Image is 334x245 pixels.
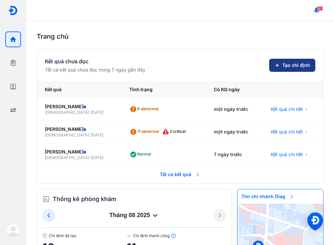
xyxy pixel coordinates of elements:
span: - [89,155,91,160]
span: 97 [317,6,323,11]
span: [DEMOGRAPHIC_DATA] [45,155,89,160]
div: một ngày trước [206,121,263,143]
span: Tìm chi nhánh Diag [237,189,298,204]
div: Có KQ ngày [206,81,263,98]
div: tháng 08 2025 [55,212,213,219]
div: Kết quả chưa đọc [45,57,145,65]
div: Tất cả kết quả chưa đọc trong 7 ngày gần đây [45,67,145,73]
img: info.7e716105.svg [171,233,176,238]
span: [DATE] [91,155,103,160]
div: Kết quả [37,81,121,98]
img: checked-green.01cc79e0.svg [126,233,132,238]
div: [PERSON_NAME] [45,126,114,133]
div: 11 abnormal [129,127,162,137]
img: logo [7,224,20,237]
span: Chỉ định đã tạo [42,233,126,238]
span: - [89,110,91,115]
img: logo [8,6,18,15]
div: Trang chủ [37,31,324,41]
span: Kết quả chi tiết [271,129,303,135]
div: một ngày trước [206,98,263,121]
button: Tạo chỉ định [269,59,315,72]
span: Thống kê phòng khám [53,194,116,204]
span: Kết quả chi tiết [271,151,303,158]
div: [PERSON_NAME] [45,149,114,155]
div: 9 abnormal [129,104,161,114]
img: document.50c4cfd0.svg [42,233,47,238]
div: 2 critical [162,127,188,137]
div: 7 ngày trước [206,143,263,166]
span: [DATE] [91,110,103,115]
span: [DATE] [91,133,103,137]
span: Kết quả chi tiết [271,106,303,112]
span: [DEMOGRAPHIC_DATA] [45,133,89,137]
span: Tất cả kết quả [156,167,204,182]
div: Normal [129,149,154,160]
img: order.5a6da16c.svg [42,195,50,203]
span: [DEMOGRAPHIC_DATA] [45,110,89,115]
span: Tạo chỉ định [282,62,310,69]
div: Tình trạng [121,81,206,98]
div: [PERSON_NAME] [45,103,114,110]
span: - [89,133,91,137]
span: Chỉ định thành công [126,233,226,238]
